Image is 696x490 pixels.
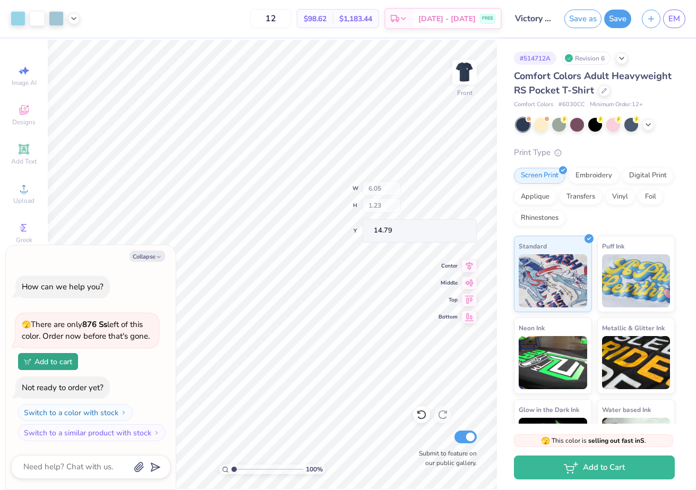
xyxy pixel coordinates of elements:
img: Metallic & Glitter Ink [602,336,671,389]
div: Revision 6 [562,51,611,65]
div: Front [457,88,472,98]
span: Comfort Colors Adult Heavyweight RS Pocket T-Shirt [514,70,672,97]
button: Switch to a similar product with stock [18,424,166,441]
button: Save as [564,10,602,28]
button: Collapse [130,251,165,262]
button: Save [604,10,631,28]
span: Middle [439,279,458,287]
img: Water based Ink [602,418,671,471]
div: Embroidery [569,168,619,184]
div: Print Type [514,147,675,159]
button: Add to cart [18,353,78,370]
span: Water based Ink [602,404,651,415]
span: Designs [12,118,36,126]
button: Add to Cart [514,455,675,479]
div: Vinyl [605,189,635,205]
span: This color is . [541,436,646,445]
span: Standard [519,240,547,252]
img: Switch to a similar product with stock [153,429,160,436]
span: EM [668,13,680,25]
input: Untitled Design [507,8,559,29]
div: Screen Print [514,168,565,184]
input: – – [250,9,291,28]
span: Top [439,296,458,304]
span: Comfort Colors [514,100,553,109]
span: 🫣 [22,320,31,330]
strong: 876 Ss [82,319,107,330]
span: Center [439,262,458,270]
img: Puff Ink [602,254,671,307]
span: Upload [13,196,35,205]
label: Submit to feature on our public gallery. [413,449,477,468]
div: Rhinestones [514,210,565,226]
img: Front [454,62,475,83]
img: Glow in the Dark Ink [519,418,587,471]
span: [DATE] - [DATE] [418,13,476,24]
button: Switch to a color with stock [18,404,133,421]
span: Greek [16,236,32,244]
div: # 514712A [514,51,556,65]
div: Foil [638,189,663,205]
div: Transfers [560,189,602,205]
img: Neon Ink [519,336,587,389]
span: FREE [482,15,493,22]
img: Add to cart [24,358,31,365]
span: Neon Ink [519,322,545,333]
span: Glow in the Dark Ink [519,404,579,415]
img: Switch to a color with stock [121,409,127,416]
span: $98.62 [304,13,326,24]
div: Applique [514,189,556,205]
span: 100 % [306,465,323,474]
span: # 6030CC [558,100,585,109]
span: There are only left of this color. Order now before that's gone. [22,319,150,342]
strong: selling out fast in S [588,436,645,445]
span: Bottom [439,313,458,321]
span: Minimum Order: 12 + [590,100,643,109]
div: How can we help you? [22,281,104,292]
span: Puff Ink [602,240,624,252]
img: Standard [519,254,587,307]
a: EM [663,10,685,28]
div: Digital Print [622,168,674,184]
span: Image AI [12,79,37,87]
span: $1,183.44 [339,13,372,24]
span: 🫣 [541,436,550,446]
span: Metallic & Glitter Ink [602,322,665,333]
div: Not ready to order yet? [22,382,104,393]
span: Add Text [11,157,37,166]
